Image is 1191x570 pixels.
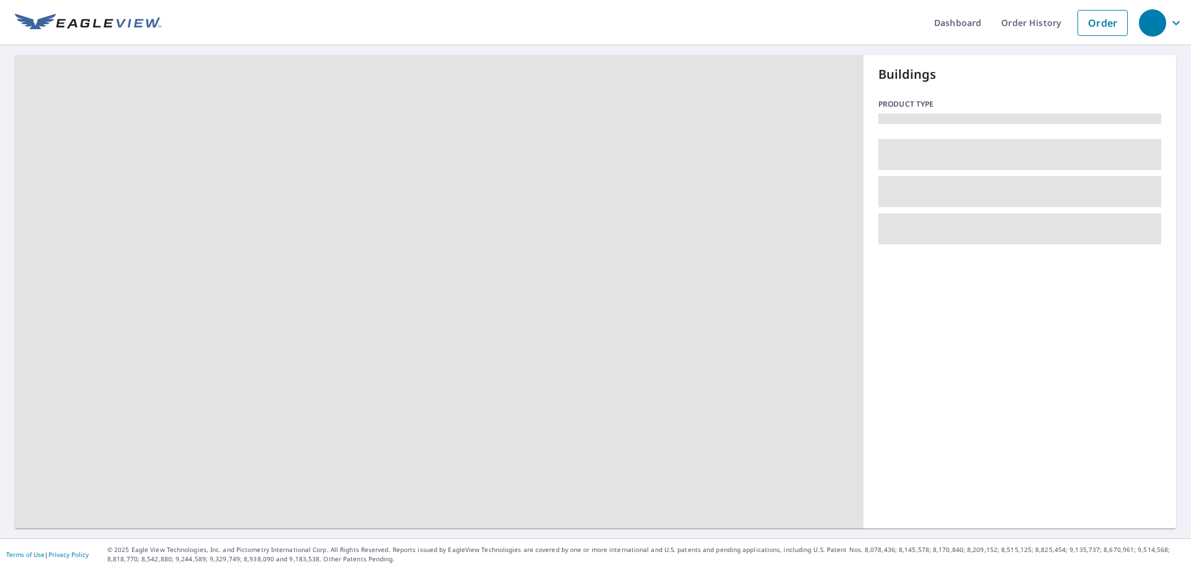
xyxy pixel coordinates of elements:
p: Product type [878,99,1161,110]
img: EV Logo [15,14,161,32]
p: Buildings [878,65,1161,84]
a: Order [1077,10,1128,36]
a: Terms of Use [6,550,45,559]
a: Privacy Policy [48,550,89,559]
p: © 2025 Eagle View Technologies, Inc. and Pictometry International Corp. All Rights Reserved. Repo... [107,545,1185,564]
p: | [6,551,89,558]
